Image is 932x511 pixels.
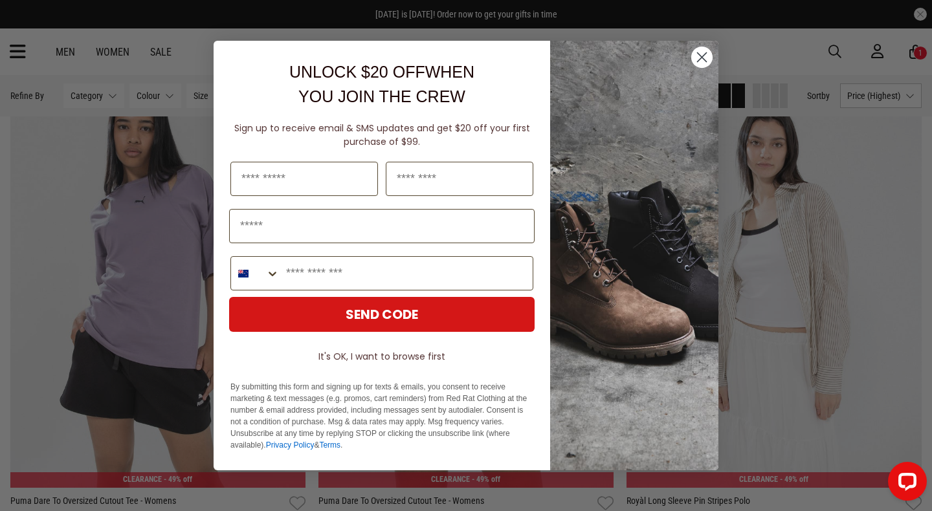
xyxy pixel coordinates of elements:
button: SEND CODE [229,297,535,332]
button: It's OK, I want to browse first [229,345,535,368]
span: UNLOCK $20 OFF [289,63,425,81]
span: YOU JOIN THE CREW [298,87,465,105]
button: Close dialog [691,46,713,69]
span: Sign up to receive email & SMS updates and get $20 off your first purchase of $99. [234,122,530,148]
a: Terms [319,440,340,450]
input: First Name [230,162,378,196]
img: f7662613-148e-4c88-9575-6c6b5b55a647.jpeg [550,41,718,470]
input: Email [229,209,535,243]
p: By submitting this form and signing up for texts & emails, you consent to receive marketing & tex... [230,381,533,451]
a: Privacy Policy [266,440,315,450]
iframe: LiveChat chat widget [878,457,932,511]
img: New Zealand [238,268,249,279]
span: WHEN [425,63,474,81]
button: Search Countries [231,257,280,290]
